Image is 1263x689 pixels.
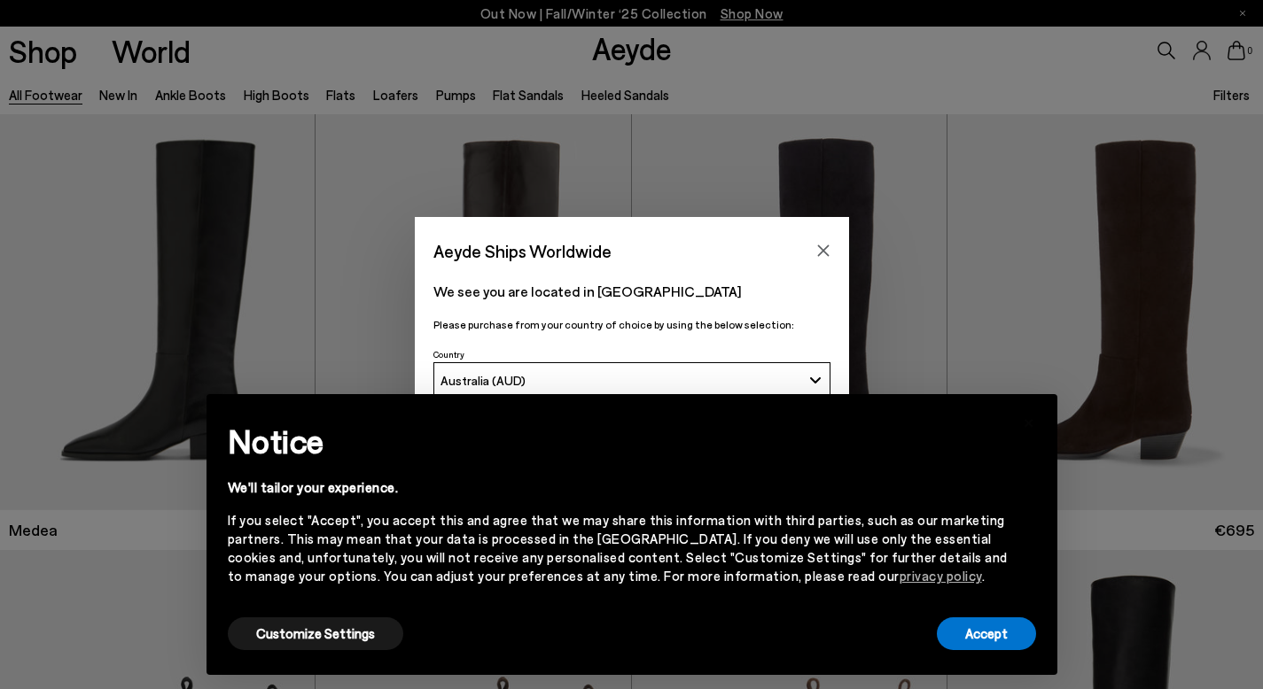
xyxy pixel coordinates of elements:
[228,511,1008,585] div: If you select "Accept", you accept this and agree that we may share this information with third p...
[433,281,830,302] p: We see you are located in [GEOGRAPHIC_DATA]
[433,316,830,333] p: Please purchase from your country of choice by using the below selection:
[228,418,1008,464] h2: Notice
[433,349,464,360] span: Country
[228,617,403,650] button: Customize Settings
[900,568,982,584] a: privacy policy
[937,617,1036,650] button: Accept
[810,237,837,264] button: Close
[433,236,612,267] span: Aeyde Ships Worldwide
[1008,399,1050,442] button: Close this notice
[228,478,1008,497] div: We'll tailor your experience.
[440,373,526,388] span: Australia (AUD)
[1023,407,1035,433] span: ×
